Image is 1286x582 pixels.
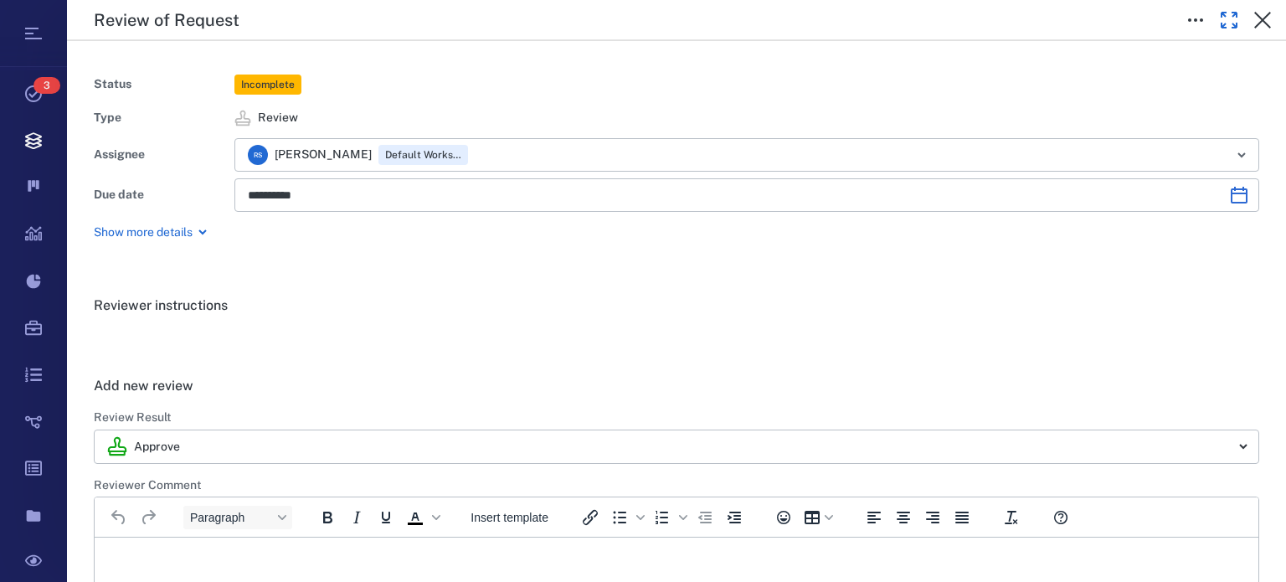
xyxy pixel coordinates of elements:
[94,331,97,347] span: .
[94,106,228,130] div: Type
[918,506,947,529] button: Align right
[94,224,193,241] p: Show more details
[94,143,228,167] div: Assignee
[769,506,798,529] button: Emojis
[94,10,239,31] h5: Review of Request
[94,376,1259,396] h6: Add new review
[94,477,1259,494] h6: Reviewer Comment
[720,506,748,529] button: Increase indent
[1222,178,1256,212] button: Choose date, selected date is Sep 16, 2025
[258,110,298,126] span: Review
[464,506,555,529] button: Insert template
[94,73,228,96] div: Status
[471,511,548,524] span: Insert template
[401,506,443,529] div: Text color Black
[134,439,180,456] p: Approve
[691,506,719,529] button: Decrease indent
[275,147,372,163] span: [PERSON_NAME]
[190,511,272,524] span: Paragraph
[1212,3,1246,37] button: Toggle Fullscreen
[94,296,1259,316] h6: Reviewer instructions
[238,78,298,92] span: Incomplete
[248,145,268,165] div: R S
[1246,3,1279,37] button: Close
[648,506,690,529] div: Numbered list
[948,506,976,529] button: Justify
[313,506,342,529] button: Bold
[372,506,400,529] button: Underline
[1230,143,1253,167] button: Open
[382,148,465,162] span: Default Workspace
[889,506,918,529] button: Align center
[860,506,888,529] button: Align left
[94,183,228,207] div: Due date
[997,506,1026,529] button: Clear formatting
[33,77,60,94] span: 3
[576,506,604,529] button: Insert/edit link
[342,506,371,529] button: Italic
[134,506,162,529] button: Redo
[1047,506,1075,529] button: Help
[799,506,839,529] button: Table
[605,506,647,529] div: Bullet list
[183,506,292,529] button: Block Paragraph
[105,506,133,529] button: Undo
[1179,3,1212,37] button: Toggle to Edit Boxes
[94,409,1259,426] h6: Review Result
